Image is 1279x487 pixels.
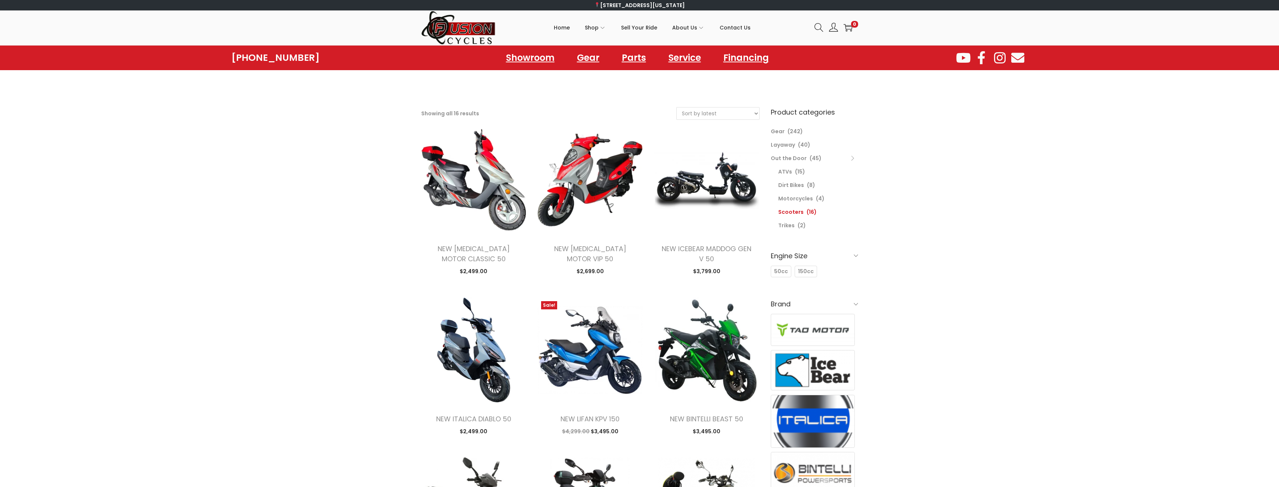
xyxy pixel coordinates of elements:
a: 0 [844,23,853,32]
span: 2,499.00 [460,268,487,275]
h6: Engine Size [771,247,858,265]
img: 📍 [595,2,600,7]
span: Sell Your Ride [621,18,657,37]
span: (16) [807,208,817,216]
h6: Product categories [771,107,858,117]
a: NEW LIFAN KPV 150 [561,414,620,424]
a: Layaway [771,141,795,149]
span: $ [460,428,463,435]
nav: Primary navigation [496,11,809,44]
nav: Menu [499,49,776,66]
span: (2) [798,222,806,229]
span: 3,495.00 [591,428,618,435]
span: (4) [816,195,825,202]
select: Shop order [677,107,759,119]
a: NEW [MEDICAL_DATA] MOTOR CLASSIC 50 [438,244,510,263]
span: 4,299.00 [562,428,590,435]
span: 50cc [774,268,788,275]
span: Contact Us [720,18,751,37]
a: NEW [MEDICAL_DATA] MOTOR VIP 50 [554,244,626,263]
span: (15) [795,168,805,175]
a: Sell Your Ride [621,11,657,44]
span: $ [577,268,580,275]
span: 2,699.00 [577,268,604,275]
a: Gear [771,128,785,135]
img: Italica Motors [771,395,855,447]
a: Contact Us [720,11,751,44]
a: NEW ICEBEAR MADDOG GEN V 50 [662,244,751,263]
span: Home [554,18,570,37]
a: Showroom [499,49,562,66]
span: $ [460,268,463,275]
a: Out the Door [771,154,807,162]
img: Ice Bear [771,350,855,390]
span: (242) [788,128,803,135]
span: (45) [810,154,822,162]
a: Scooters [778,208,804,216]
span: 3,495.00 [693,428,720,435]
span: $ [562,428,565,435]
span: $ [693,268,696,275]
a: Parts [614,49,654,66]
span: $ [693,428,696,435]
span: 3,799.00 [693,268,720,275]
a: [PHONE_NUMBER] [232,53,320,63]
a: NEW ITALICA DIABLO 50 [436,414,511,424]
img: Tao Motor [771,314,855,345]
a: [STREET_ADDRESS][US_STATE] [594,1,685,9]
a: Motorcycles [778,195,813,202]
span: (8) [807,181,815,189]
span: Shop [585,18,599,37]
a: Service [661,49,708,66]
span: 150cc [798,268,814,275]
a: Dirt Bikes [778,181,804,189]
a: ATVs [778,168,792,175]
a: Shop [585,11,606,44]
a: Financing [716,49,776,66]
span: (40) [798,141,810,149]
img: Woostify retina logo [421,10,496,45]
a: Home [554,11,570,44]
span: About Us [672,18,697,37]
a: Trikes [778,222,795,229]
h6: Brand [771,295,858,313]
span: $ [591,428,594,435]
a: NEW BINTELLI BEAST 50 [670,414,743,424]
p: Showing all 16 results [421,108,479,119]
a: Gear [569,49,607,66]
a: About Us [672,11,705,44]
span: 2,499.00 [460,428,487,435]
